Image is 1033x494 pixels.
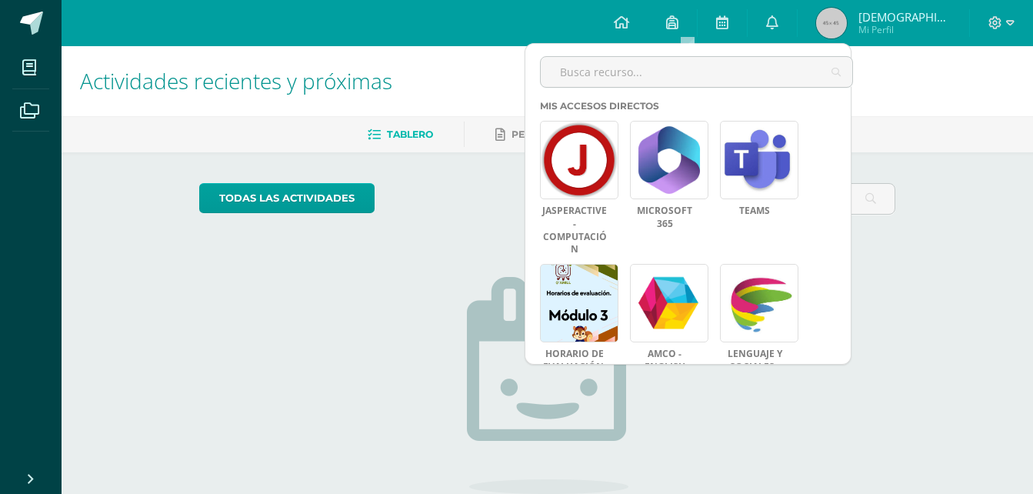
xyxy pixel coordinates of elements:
[80,66,392,95] span: Actividades recientes y próximas
[540,205,609,256] a: Jasperactive - Computación
[540,348,609,374] a: Horario de evaluación.
[467,277,628,494] img: no_activities.png
[512,129,643,140] span: Pendientes de entrega
[387,129,433,140] span: Tablero
[541,57,852,87] input: Busca recurso...
[199,183,375,213] a: todas las Actividades
[540,100,659,112] span: Mis accesos directos
[630,348,699,374] a: AMCO - ENGLISH
[630,205,699,231] a: Microsoft 365
[495,122,643,147] a: Pendientes de entrega
[720,348,789,386] a: LENGUAJE Y SOCIALES - ESPAÑOL
[858,9,951,25] span: [DEMOGRAPHIC_DATA][PERSON_NAME]
[858,23,951,36] span: Mi Perfil
[720,205,789,218] a: Teams
[368,122,433,147] a: Tablero
[816,8,847,38] img: 45x45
